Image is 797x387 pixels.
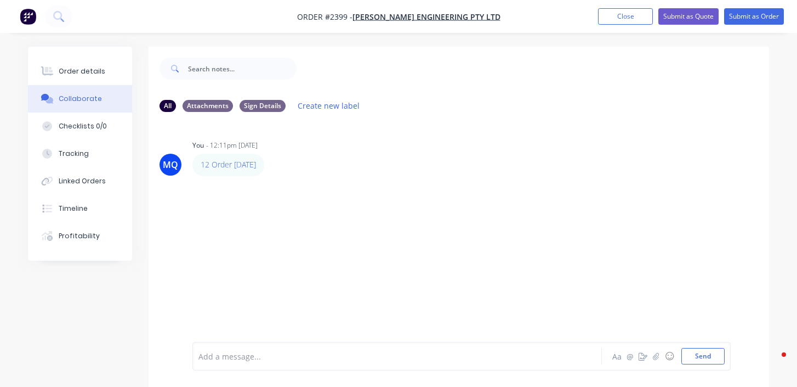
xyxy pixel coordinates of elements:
div: - 12:11pm [DATE] [206,141,258,150]
div: Sign Details [240,100,286,112]
div: MQ [163,158,178,171]
button: Order details [28,58,132,85]
input: Search notes... [188,58,297,80]
a: 12 Order [DATE] [201,159,256,170]
button: Tracking [28,140,132,167]
button: Send [681,348,725,364]
iframe: Intercom live chat [760,350,786,376]
button: @ [623,350,636,363]
button: Checklists 0/0 [28,113,132,140]
div: Attachments [183,100,233,112]
button: Close [598,8,653,25]
div: Tracking [59,149,89,159]
button: Submit as Order [724,8,784,25]
div: Profitability [59,231,100,241]
div: Checklists 0/0 [59,121,107,131]
span: Order #2399 - [297,12,352,22]
button: Profitability [28,222,132,250]
img: Factory [20,8,36,25]
button: Submit as Quote [658,8,719,25]
div: Timeline [59,204,88,214]
button: Linked Orders [28,167,132,195]
div: Linked Orders [59,176,106,186]
button: Aa [610,350,623,363]
button: Timeline [28,195,132,222]
button: ☺ [663,350,676,363]
button: Create new label [292,98,366,113]
div: You [192,141,204,150]
div: All [160,100,176,112]
div: Collaborate [59,94,102,104]
button: Collaborate [28,85,132,113]
a: [PERSON_NAME] Engineering Pty Ltd [352,12,500,22]
div: Order details [59,66,105,76]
